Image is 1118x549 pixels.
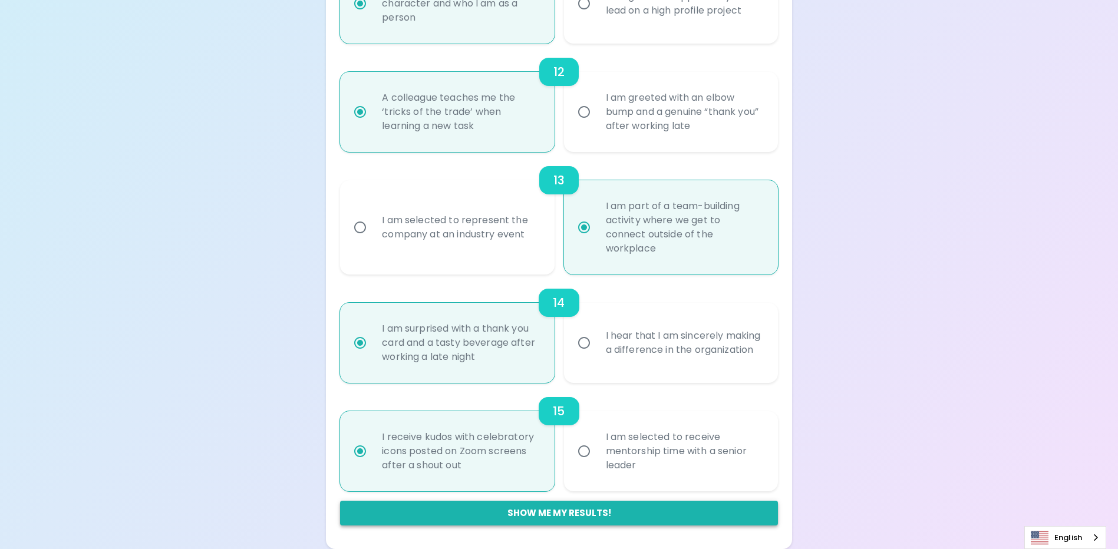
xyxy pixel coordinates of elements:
[553,402,565,421] h6: 15
[340,44,777,152] div: choice-group-check
[596,315,771,371] div: I hear that I am sincerely making a difference in the organization
[1024,526,1106,549] aside: Language selected: English
[372,416,548,487] div: I receive kudos with celebratory icons posted on Zoom screens after a shout out
[340,383,777,491] div: choice-group-check
[340,501,777,525] button: Show me my results!
[372,77,548,147] div: A colleague teaches me the ‘tricks of the trade’ when learning a new task
[1025,527,1106,548] a: English
[596,185,771,270] div: I am part of a team-building activity where we get to connect outside of the workplace
[372,307,548,378] div: I am surprised with a thank you card and a tasty beverage after working a late night
[340,274,777,383] div: choice-group-check
[596,416,771,487] div: I am selected to receive mentorship time with a senior leader
[553,171,565,190] h6: 13
[372,199,548,256] div: I am selected to represent the company at an industry event
[553,62,565,81] h6: 12
[340,152,777,274] div: choice-group-check
[596,77,771,147] div: I am greeted with an elbow bump and a genuine “thank you” after working late
[553,293,565,312] h6: 14
[1024,526,1106,549] div: Language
